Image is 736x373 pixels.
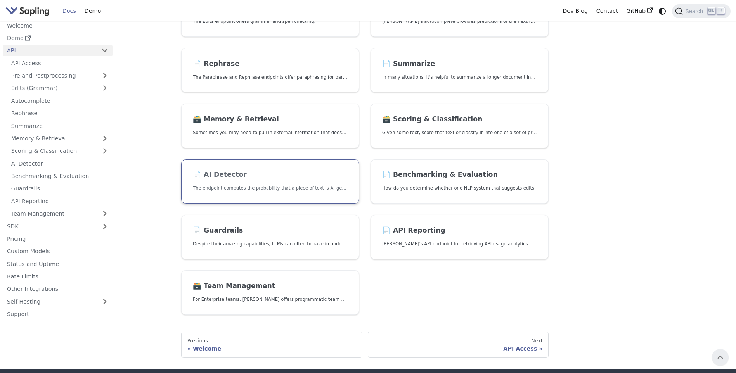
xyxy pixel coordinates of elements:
a: Edits (Grammar) [7,83,113,94]
p: Sapling's API endpoint for retrieving API usage analytics. [382,240,537,248]
h2: AI Detector [193,171,348,179]
p: Given some text, score that text or classify it into one of a set of pre-specified categories. [382,129,537,136]
div: API Access [374,345,542,352]
p: The endpoint computes the probability that a piece of text is AI-generated, [193,185,348,192]
h2: Scoring & Classification [382,115,537,124]
h2: Guardrails [193,226,348,235]
a: GitHub [622,5,656,17]
a: Support [3,309,113,320]
a: Other Integrations [3,283,113,295]
p: In many situations, it's helpful to summarize a longer document into a shorter, more easily diges... [382,74,537,81]
a: 📄️ GuardrailsDespite their amazing capabilities, LLMs can often behave in undesired [181,215,359,259]
a: Self-Hosting [3,296,113,307]
a: Pricing [3,233,113,245]
a: Status and Uptime [3,258,113,269]
kbd: K [717,7,725,14]
h2: Benchmarking & Evaluation [382,171,537,179]
a: Memory & Retrieval [7,133,113,144]
a: 📄️ RephraseThe Paraphrase and Rephrase endpoints offer paraphrasing for particular styles. [181,48,359,93]
a: API Reporting [7,196,113,207]
a: SDK [3,221,97,232]
a: 🗃️ Team ManagementFor Enterprise teams, [PERSON_NAME] offers programmatic team provisioning and m... [181,270,359,315]
div: Previous [187,338,356,344]
div: Welcome [187,345,356,352]
a: Welcome [3,20,113,31]
h2: Summarize [382,60,537,68]
a: Scoring & Classification [7,145,113,157]
a: 🗃️ Memory & RetrievalSometimes you may need to pull in external information that doesn't fit in t... [181,104,359,148]
a: API [3,45,97,56]
h2: Memory & Retrieval [193,115,348,124]
a: 📄️ Benchmarking & EvaluationHow do you determine whether one NLP system that suggests edits [371,159,549,204]
a: Demo [80,5,105,17]
button: Switch between dark and light mode (currently system mode) [657,5,668,17]
a: Dev Blog [558,5,592,17]
span: Search [683,8,708,14]
a: Team Management [7,208,113,219]
a: Pre and Postprocessing [7,70,113,81]
div: Next [374,338,542,344]
button: Expand sidebar category 'SDK' [97,221,113,232]
p: Despite their amazing capabilities, LLMs can often behave in undesired [193,240,348,248]
a: Demo [3,33,113,44]
p: How do you determine whether one NLP system that suggests edits [382,185,537,192]
a: API Access [7,57,113,69]
p: Sapling's autocomplete provides predictions of the next few characters or words [382,18,537,25]
a: Custom Models [3,246,113,257]
a: 📄️ API Reporting[PERSON_NAME]'s API endpoint for retrieving API usage analytics. [371,215,549,259]
img: Sapling.ai [5,5,50,17]
p: The Paraphrase and Rephrase endpoints offer paraphrasing for particular styles. [193,74,348,81]
a: NextAPI Access [368,332,549,358]
a: PreviousWelcome [181,332,362,358]
button: Scroll back to top [712,349,729,366]
a: Benchmarking & Evaluation [7,171,113,182]
a: Docs [58,5,80,17]
p: The Edits endpoint offers grammar and spell checking. [193,18,348,25]
p: For Enterprise teams, Sapling offers programmatic team provisioning and management. [193,296,348,303]
a: Autocomplete [7,95,113,107]
button: Search (Ctrl+K) [672,4,730,18]
a: AI Detector [7,158,113,169]
a: Rate Limits [3,271,113,282]
h2: Team Management [193,282,348,290]
a: Summarize [7,120,113,131]
a: Rephrase [7,108,113,119]
nav: Docs pages [181,332,549,358]
h2: Rephrase [193,60,348,68]
a: 📄️ AI DetectorThe endpoint computes the probability that a piece of text is AI-generated, [181,159,359,204]
a: Sapling.ai [5,5,52,17]
a: Guardrails [7,183,113,194]
a: 🗃️ Scoring & ClassificationGiven some text, score that text or classify it into one of a set of p... [371,104,549,148]
button: Collapse sidebar category 'API' [97,45,113,56]
p: Sometimes you may need to pull in external information that doesn't fit in the context size of an... [193,129,348,136]
h2: API Reporting [382,226,537,235]
a: Contact [592,5,622,17]
a: 📄️ SummarizeIn many situations, it's helpful to summarize a longer document into a shorter, more ... [371,48,549,93]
